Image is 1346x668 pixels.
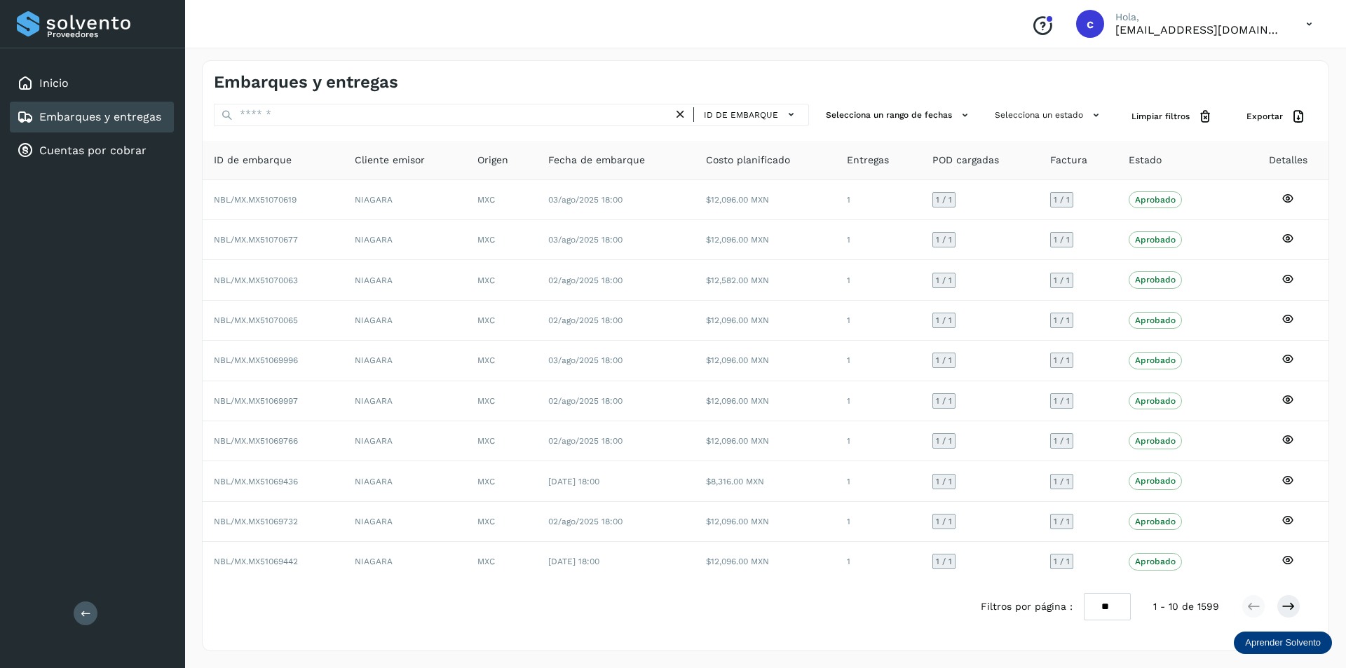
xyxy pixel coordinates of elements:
[700,104,803,125] button: ID de embarque
[1135,557,1176,566] p: Aprobado
[695,461,836,501] td: $8,316.00 MXN
[1054,236,1070,244] span: 1 / 1
[936,196,952,204] span: 1 / 1
[695,381,836,421] td: $12,096.00 MXN
[836,341,921,381] td: 1
[214,517,298,526] span: NBL/MX.MX51069732
[989,104,1109,127] button: Selecciona un estado
[836,260,921,300] td: 1
[466,421,537,461] td: MXC
[1115,23,1284,36] p: carlosvazqueztgc@gmail.com
[214,275,298,285] span: NBL/MX.MX51070063
[1054,196,1070,204] span: 1 / 1
[695,502,836,542] td: $12,096.00 MXN
[39,110,161,123] a: Embarques y entregas
[344,542,466,581] td: NIAGARA
[1054,557,1070,566] span: 1 / 1
[344,260,466,300] td: NIAGARA
[214,557,298,566] span: NBL/MX.MX51069442
[836,301,921,341] td: 1
[1135,275,1176,285] p: Aprobado
[1245,637,1321,648] p: Aprender Solvento
[344,301,466,341] td: NIAGARA
[10,102,174,132] div: Embarques y entregas
[1235,104,1317,130] button: Exportar
[466,381,537,421] td: MXC
[477,153,508,168] span: Origen
[1135,315,1176,325] p: Aprobado
[1135,436,1176,446] p: Aprobado
[1131,110,1190,123] span: Limpiar filtros
[39,144,147,157] a: Cuentas por cobrar
[466,341,537,381] td: MXC
[344,381,466,421] td: NIAGARA
[466,301,537,341] td: MXC
[214,72,398,93] h4: Embarques y entregas
[344,421,466,461] td: NIAGARA
[836,381,921,421] td: 1
[10,68,174,99] div: Inicio
[214,315,298,325] span: NBL/MX.MX51070065
[548,153,645,168] span: Fecha de embarque
[1135,476,1176,486] p: Aprobado
[10,135,174,166] div: Cuentas por cobrar
[1135,517,1176,526] p: Aprobado
[344,461,466,501] td: NIAGARA
[214,477,298,486] span: NBL/MX.MX51069436
[355,153,425,168] span: Cliente emisor
[695,220,836,260] td: $12,096.00 MXN
[214,436,298,446] span: NBL/MX.MX51069766
[936,276,952,285] span: 1 / 1
[1115,11,1284,23] p: Hola,
[936,356,952,364] span: 1 / 1
[344,502,466,542] td: NIAGARA
[695,542,836,581] td: $12,096.00 MXN
[548,436,623,446] span: 02/ago/2025 18:00
[1135,235,1176,245] p: Aprobado
[695,260,836,300] td: $12,582.00 MXN
[548,477,599,486] span: [DATE] 18:00
[39,76,69,90] a: Inicio
[1135,195,1176,205] p: Aprobado
[466,180,537,220] td: MXC
[836,461,921,501] td: 1
[836,502,921,542] td: 1
[695,180,836,220] td: $12,096.00 MXN
[344,341,466,381] td: NIAGARA
[466,461,537,501] td: MXC
[1050,153,1087,168] span: Factura
[1054,477,1070,486] span: 1 / 1
[548,355,623,365] span: 03/ago/2025 18:00
[695,341,836,381] td: $12,096.00 MXN
[548,557,599,566] span: [DATE] 18:00
[706,153,790,168] span: Costo planificado
[1269,153,1307,168] span: Detalles
[981,599,1073,614] span: Filtros por página :
[214,153,292,168] span: ID de embarque
[695,301,836,341] td: $12,096.00 MXN
[820,104,978,127] button: Selecciona un rango de fechas
[836,180,921,220] td: 1
[836,542,921,581] td: 1
[936,517,952,526] span: 1 / 1
[1129,153,1162,168] span: Estado
[1054,517,1070,526] span: 1 / 1
[1234,632,1332,654] div: Aprender Solvento
[548,235,623,245] span: 03/ago/2025 18:00
[1054,316,1070,325] span: 1 / 1
[466,502,537,542] td: MXC
[836,421,921,461] td: 1
[1054,397,1070,405] span: 1 / 1
[466,260,537,300] td: MXC
[344,180,466,220] td: NIAGARA
[936,236,952,244] span: 1 / 1
[1135,355,1176,365] p: Aprobado
[1120,104,1224,130] button: Limpiar filtros
[548,517,623,526] span: 02/ago/2025 18:00
[936,437,952,445] span: 1 / 1
[936,397,952,405] span: 1 / 1
[548,315,623,325] span: 02/ago/2025 18:00
[836,220,921,260] td: 1
[1054,356,1070,364] span: 1 / 1
[1246,110,1283,123] span: Exportar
